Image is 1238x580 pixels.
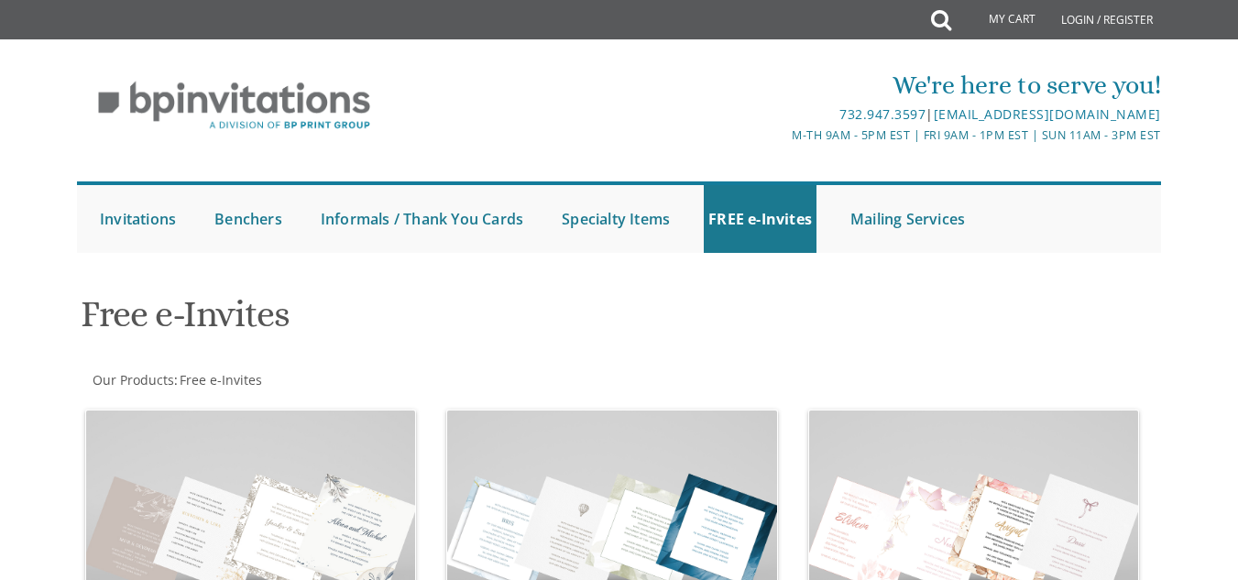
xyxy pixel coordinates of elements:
[180,371,262,388] span: Free e-Invites
[95,185,181,253] a: Invitations
[846,185,970,253] a: Mailing Services
[949,2,1048,38] a: My Cart
[91,371,174,388] a: Our Products
[704,185,816,253] a: FREE e-Invites
[439,67,1161,104] div: We're here to serve you!
[934,105,1161,123] a: [EMAIL_ADDRESS][DOMAIN_NAME]
[557,185,674,253] a: Specialty Items
[439,126,1161,145] div: M-Th 9am - 5pm EST | Fri 9am - 1pm EST | Sun 11am - 3pm EST
[210,185,287,253] a: Benchers
[839,105,926,123] a: 732.947.3597
[77,371,619,389] div: :
[77,68,391,144] img: BP Invitation Loft
[81,294,790,348] h1: Free e-Invites
[316,185,528,253] a: Informals / Thank You Cards
[178,371,262,388] a: Free e-Invites
[439,104,1161,126] div: |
